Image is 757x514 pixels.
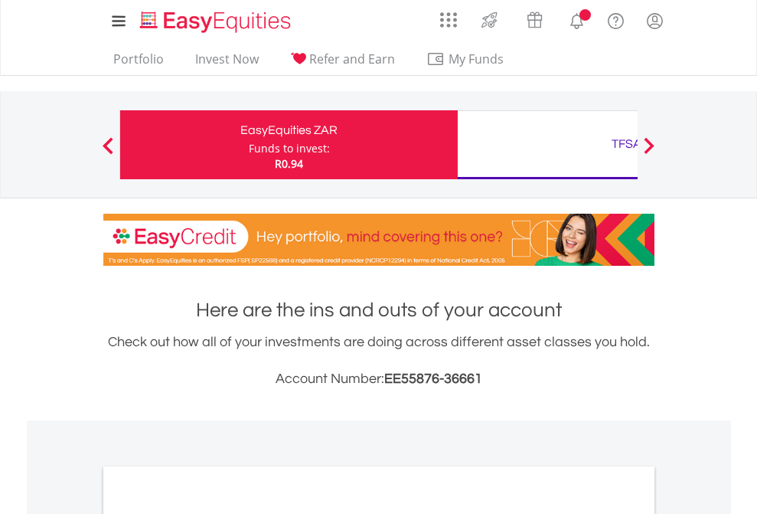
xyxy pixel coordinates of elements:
span: R0.94 [275,156,303,171]
div: Funds to invest: [249,141,330,156]
img: vouchers-v2.svg [522,8,547,32]
img: grid-menu-icon.svg [440,11,457,28]
a: AppsGrid [430,4,467,28]
a: FAQ's and Support [596,4,635,34]
h1: Here are the ins and outs of your account [103,296,654,324]
img: thrive-v2.svg [477,8,502,32]
a: Refer and Earn [284,51,401,75]
button: Previous [93,145,123,160]
a: Invest Now [189,51,265,75]
span: EE55876-36661 [384,372,482,386]
a: Vouchers [512,4,557,32]
span: My Funds [426,49,527,69]
span: Refer and Earn [309,51,395,67]
div: EasyEquities ZAR [129,119,449,141]
button: Next [634,145,664,160]
a: Portfolio [107,51,170,75]
a: Home page [134,4,297,34]
img: EasyCredit Promotion Banner [103,214,654,266]
a: My Profile [635,4,674,38]
img: EasyEquities_Logo.png [137,9,297,34]
h3: Account Number: [103,368,654,390]
a: Notifications [557,4,596,34]
div: Check out how all of your investments are doing across different asset classes you hold. [103,332,654,390]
